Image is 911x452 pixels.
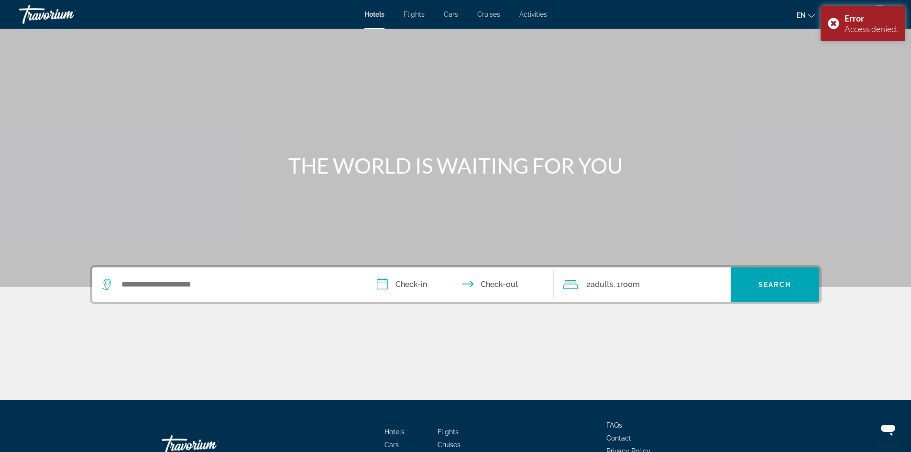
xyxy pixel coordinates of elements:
[276,153,635,178] h1: THE WORLD IS WAITING FOR YOU
[384,441,399,449] a: Cars
[797,11,806,19] span: en
[404,11,425,18] a: Flights
[384,428,405,436] a: Hotels
[873,414,903,444] iframe: Кнопка запуска окна обмена сообщениями
[444,11,458,18] a: Cars
[92,267,819,302] div: Search widget
[519,11,547,18] a: Activities
[731,267,819,302] button: Search
[19,2,115,27] a: Travorium
[758,281,791,288] span: Search
[620,280,640,289] span: Room
[614,278,640,291] span: , 1
[367,267,554,302] button: Check in and out dates
[591,280,614,289] span: Adults
[438,428,459,436] a: Flights
[797,8,815,22] button: Change language
[586,278,614,291] span: 2
[477,11,500,18] a: Cruises
[364,11,384,18] a: Hotels
[606,434,631,442] a: Contact
[867,4,892,24] button: User Menu
[845,13,898,23] div: Error
[845,23,898,34] div: Access denied.
[554,267,731,302] button: Travelers: 2 adults, 0 children
[438,441,461,449] a: Cruises
[606,421,622,429] a: FAQs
